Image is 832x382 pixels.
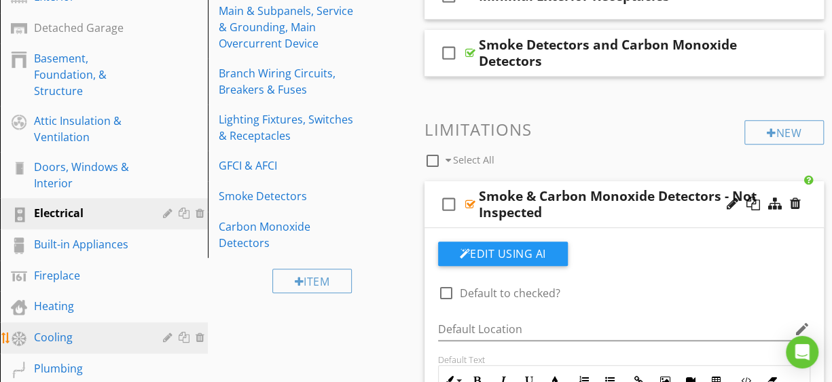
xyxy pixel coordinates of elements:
h3: Limitations [424,120,825,138]
div: GFCI & AFCI [219,157,358,174]
div: Main & Subpanels, Service & Grounding, Main Overcurrent Device [219,3,358,52]
div: Heating [34,298,143,314]
i: edit [794,321,810,337]
div: Built-in Appliances [34,236,143,252]
div: Attic Insulation & Ventilation [34,113,143,145]
div: Smoke Detectors and Carbon Monoxide Detectors [479,37,758,69]
div: Carbon Monoxide Detectors [219,218,358,251]
label: Default to checked? [460,286,560,300]
div: Cooling [34,329,143,345]
i: check_box_outline_blank [438,188,460,221]
input: Default Location [438,318,792,341]
div: Detached Garage [34,20,143,36]
div: Plumbing [34,360,143,377]
div: Fireplace [34,267,143,284]
div: Smoke Detectors [219,188,358,204]
div: Basement, Foundation, & Structure [34,50,143,99]
button: Edit Using AI [438,242,568,266]
i: check_box_outline_blank [438,37,460,69]
div: Branch Wiring Circuits, Breakers & Fuses [219,65,358,98]
div: Default Text [438,354,811,365]
div: New [744,120,824,145]
div: Electrical [34,205,143,221]
div: Doors, Windows & Interior [34,159,143,191]
div: Open Intercom Messenger [786,336,818,368]
div: Smoke & Carbon Monoxide Detectors - Not Inspected [479,188,758,221]
div: Lighting Fixtures, Switches & Receptacles [219,111,358,144]
span: Select All [453,153,494,166]
div: Item [272,269,352,293]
